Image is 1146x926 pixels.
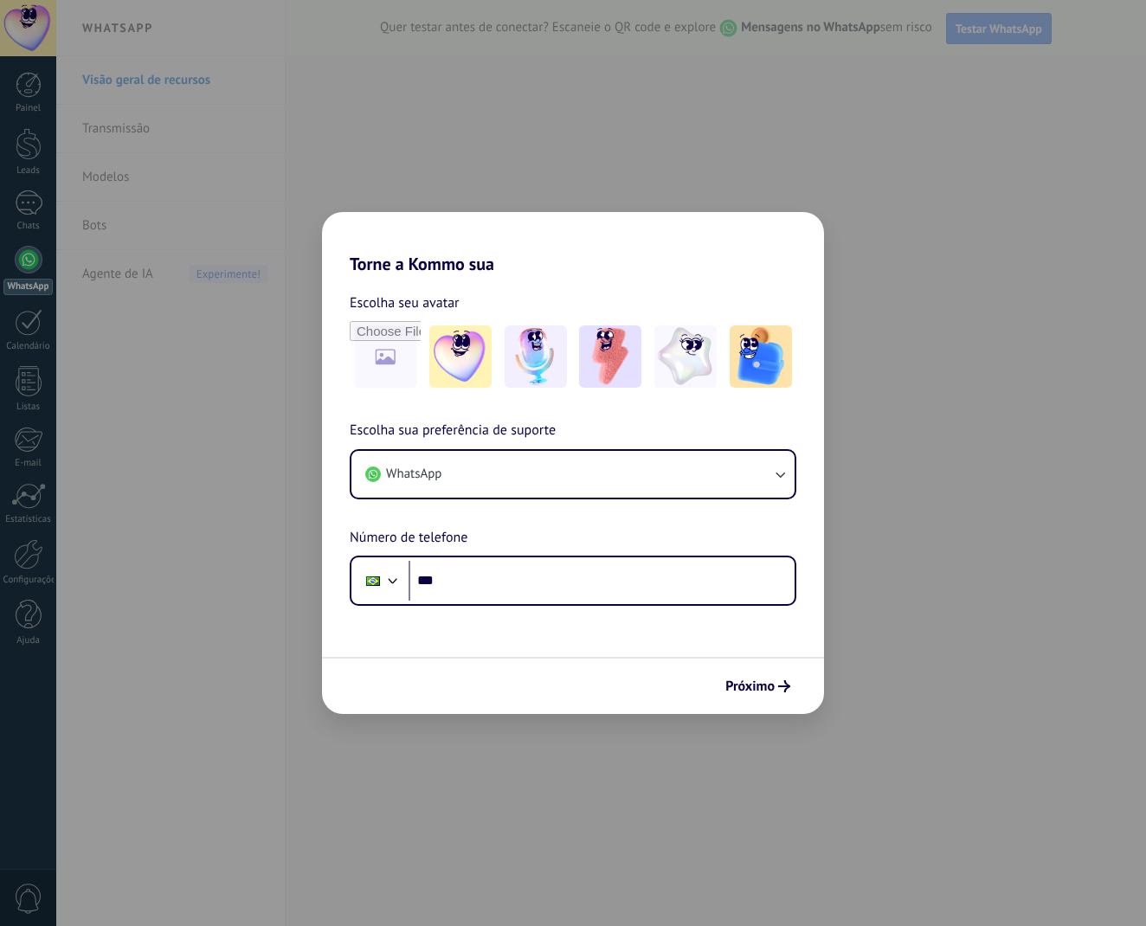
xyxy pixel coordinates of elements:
span: Escolha sua preferência de suporte [350,420,556,442]
span: Número de telefone [350,527,467,550]
button: WhatsApp [351,451,795,498]
img: -2.jpeg [505,325,567,388]
span: Próximo [725,680,775,692]
img: -4.jpeg [654,325,717,388]
span: Escolha seu avatar [350,292,460,314]
h2: Torne a Kommo sua [322,212,824,274]
img: -1.jpeg [429,325,492,388]
img: -5.jpeg [730,325,792,388]
img: -3.jpeg [579,325,641,388]
div: Brazil: + 55 [357,563,390,599]
button: Próximo [718,672,798,701]
span: WhatsApp [386,466,441,483]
